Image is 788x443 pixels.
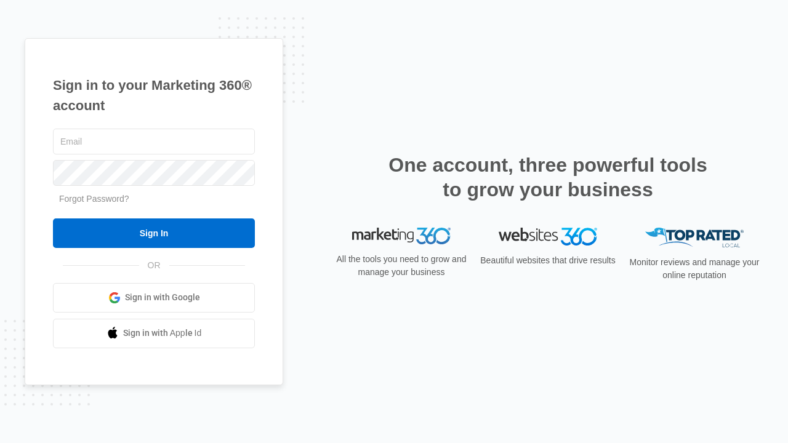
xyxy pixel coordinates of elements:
[53,75,255,116] h1: Sign in to your Marketing 360® account
[479,254,617,267] p: Beautiful websites that drive results
[499,228,597,245] img: Websites 360
[59,194,129,204] a: Forgot Password?
[332,253,470,279] p: All the tools you need to grow and manage your business
[125,291,200,304] span: Sign in with Google
[53,129,255,154] input: Email
[53,218,255,248] input: Sign In
[645,228,744,248] img: Top Rated Local
[53,319,255,348] a: Sign in with Apple Id
[53,283,255,313] a: Sign in with Google
[352,228,451,245] img: Marketing 360
[625,256,763,282] p: Monitor reviews and manage your online reputation
[123,327,202,340] span: Sign in with Apple Id
[139,259,169,272] span: OR
[385,153,711,202] h2: One account, three powerful tools to grow your business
